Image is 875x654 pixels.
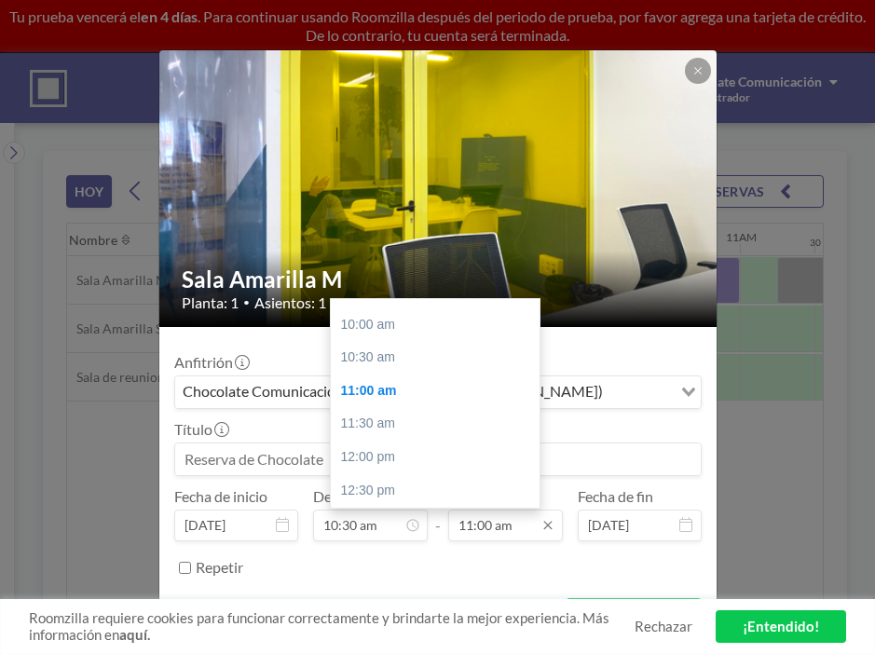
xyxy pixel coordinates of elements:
span: - [435,494,441,535]
label: Fecha de inicio [174,487,267,506]
span: Planta: 1 [182,293,239,312]
div: 10:00 am [331,308,540,342]
div: 11:30 am [331,407,540,441]
span: Asientos: 1 [254,293,326,312]
span: Roomzilla requiere cookies para funcionar correctamente y brindarte la mejor experiencia. Más inf... [29,609,635,645]
div: Search for option [175,376,701,408]
label: Desde [313,487,354,506]
label: Fecha de fin [578,487,653,506]
div: 11:00 am [331,375,540,408]
a: ¡Entendido! [716,610,846,643]
div: 10:30 am [331,341,540,375]
h2: Sala Amarilla M [182,266,696,293]
div: 01:00 pm [331,507,540,540]
div: 12:00 pm [331,441,540,474]
label: Anfitrión [174,353,248,372]
a: aquí. [119,626,150,643]
label: Repetir [196,558,243,577]
input: Reserva de Chocolate [175,443,701,475]
a: Rechazar [635,618,692,635]
span: • [243,295,250,309]
span: Chocolate Comunicación ([EMAIL_ADDRESS][DOMAIN_NAME]) [179,380,607,404]
div: 12:30 pm [331,474,540,508]
input: Search for option [608,380,670,404]
label: Título [174,420,227,439]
